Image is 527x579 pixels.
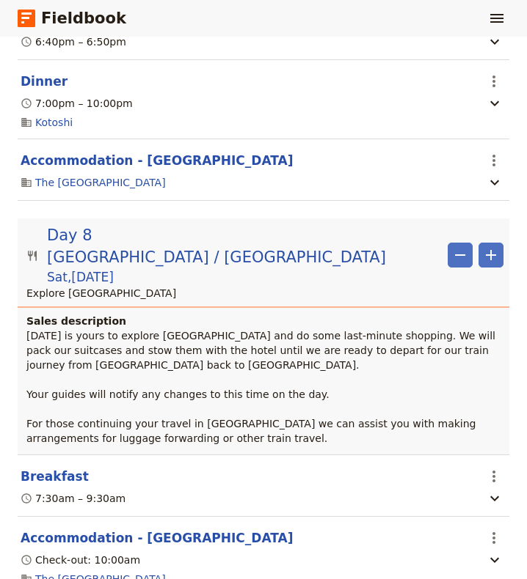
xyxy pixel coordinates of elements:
button: Edit this itinerary item [21,529,294,547]
span: Sat , [DATE] [47,268,114,286]
div: 7:30am – 9:30am [21,491,126,506]
button: Actions [481,148,506,173]
h4: Sales description [26,314,504,328]
a: Fieldbook [18,6,126,31]
button: Actions [481,69,506,94]
button: Edit day information [26,224,442,286]
button: Edit this itinerary item [21,468,89,485]
button: Edit this itinerary item [21,73,68,90]
button: Show menu [484,6,509,31]
a: The [GEOGRAPHIC_DATA] [35,175,166,190]
button: Edit this itinerary item [21,152,294,169]
div: 6:40pm – 6:50pm [21,34,126,49]
div: Check-out: 10:00am [21,553,140,567]
div: 7:00pm – 10:00pm [21,96,133,111]
span: [DATE] is yours to explore [GEOGRAPHIC_DATA] and do some last-minute shopping. We will pack our s... [26,330,498,444]
span: Day 8 [47,224,92,246]
button: Actions [481,464,506,489]
p: Explore [GEOGRAPHIC_DATA] [26,286,504,300]
a: Kotoshi [35,115,73,130]
span: [GEOGRAPHIC_DATA] / [GEOGRAPHIC_DATA] [47,246,386,268]
button: Remove [448,243,473,268]
button: Actions [481,525,506,550]
button: Add [479,243,504,268]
